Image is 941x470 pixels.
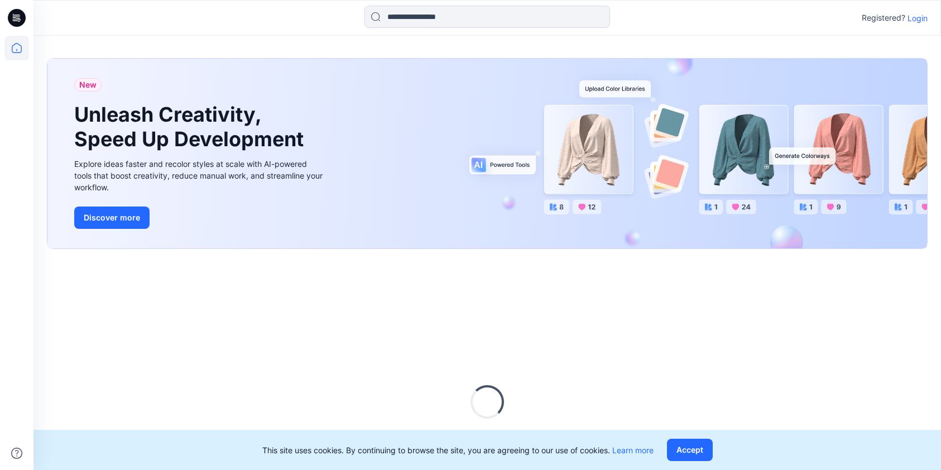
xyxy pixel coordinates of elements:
button: Accept [667,439,713,461]
button: Discover more [74,207,150,229]
span: New [79,78,97,92]
p: Login [908,12,928,24]
p: Registered? [862,11,905,25]
a: Discover more [74,207,325,229]
p: This site uses cookies. By continuing to browse the site, you are agreeing to our use of cookies. [262,444,654,456]
h1: Unleash Creativity, Speed Up Development [74,103,309,151]
div: Explore ideas faster and recolor styles at scale with AI-powered tools that boost creativity, red... [74,158,325,193]
a: Learn more [612,445,654,455]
